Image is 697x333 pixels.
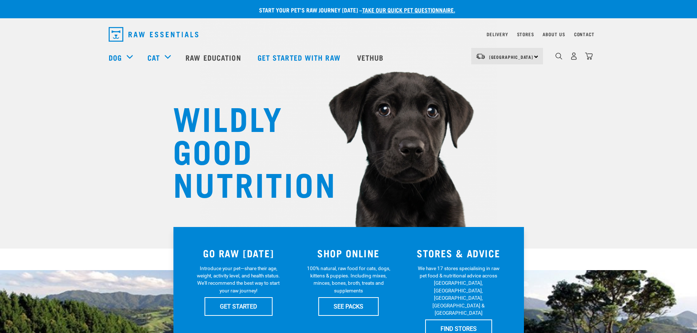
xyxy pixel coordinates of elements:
[250,43,350,72] a: Get started with Raw
[570,52,578,60] img: user.png
[362,8,455,11] a: take our quick pet questionnaire.
[543,33,565,35] a: About Us
[195,265,281,295] p: Introduce your pet—share their age, weight, activity level, and health status. We'll recommend th...
[188,247,289,259] h3: GO RAW [DATE]
[178,43,250,72] a: Raw Education
[173,101,319,199] h1: WILDLY GOOD NUTRITION
[103,24,595,45] nav: dropdown navigation
[517,33,534,35] a: Stores
[147,52,160,63] a: Cat
[306,265,391,295] p: 100% natural, raw food for cats, dogs, kittens & puppies. Including mixes, minces, bones, broth, ...
[476,53,486,60] img: van-moving.png
[574,33,595,35] a: Contact
[350,43,393,72] a: Vethub
[298,247,399,259] h3: SHOP ONLINE
[205,297,273,315] a: GET STARTED
[408,247,509,259] h3: STORES & ADVICE
[318,297,379,315] a: SEE PACKS
[555,53,562,60] img: home-icon-1@2x.png
[416,265,502,317] p: We have 17 stores specialising in raw pet food & nutritional advice across [GEOGRAPHIC_DATA], [GE...
[109,52,122,63] a: Dog
[585,52,593,60] img: home-icon@2x.png
[489,56,533,58] span: [GEOGRAPHIC_DATA]
[487,33,508,35] a: Delivery
[109,27,198,42] img: Raw Essentials Logo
